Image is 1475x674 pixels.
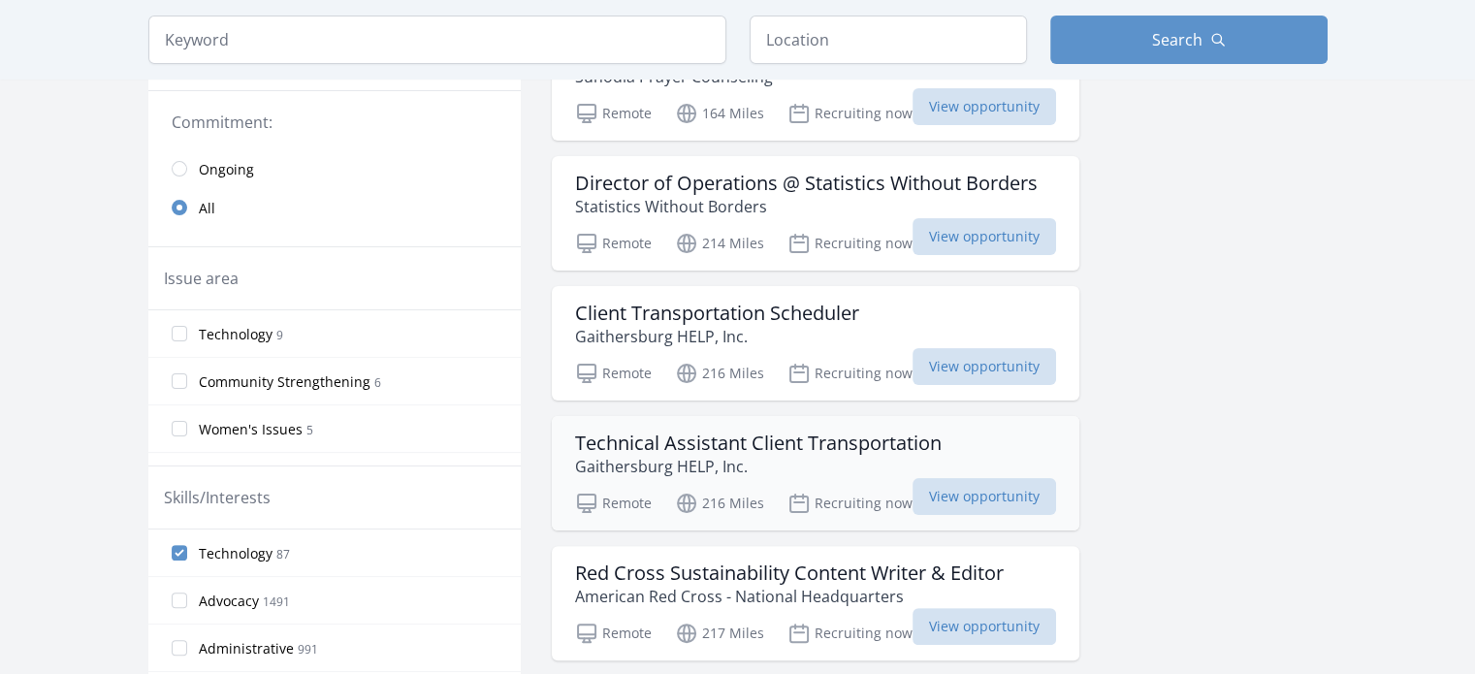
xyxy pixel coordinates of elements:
h3: Technical Assistant Client Transportation [575,432,942,455]
span: Technology [199,544,273,563]
h3: Red Cross Sustainability Content Writer & Editor [575,562,1004,585]
input: Location [750,16,1027,64]
a: All [148,188,521,227]
a: Client Transportation Scheduler Gaithersburg HELP, Inc. Remote 216 Miles Recruiting now View oppo... [552,286,1079,401]
p: Remote [575,622,652,645]
input: Keyword [148,16,726,64]
span: 991 [298,641,318,658]
span: Community Strengthening [199,372,370,392]
span: 9 [276,327,283,343]
legend: Issue area [164,267,239,290]
p: Statistics Without Borders [575,195,1038,218]
a: Red Cross Sustainability Content Writer & Editor American Red Cross - National Headquarters Remot... [552,546,1079,660]
p: 216 Miles [675,362,764,385]
span: View opportunity [913,608,1056,645]
a: Director of Operations @ Statistics Without Borders Statistics Without Borders Remote 214 Miles R... [552,156,1079,271]
p: Gaithersburg HELP, Inc. [575,455,942,478]
span: 6 [374,374,381,391]
span: View opportunity [913,88,1056,125]
span: 1491 [263,594,290,610]
input: Women's Issues 5 [172,421,187,436]
p: Remote [575,232,652,255]
input: Technology 9 [172,326,187,341]
span: Administrative [199,639,294,658]
p: 217 Miles [675,622,764,645]
button: Search [1050,16,1328,64]
span: View opportunity [913,478,1056,515]
input: Administrative 991 [172,640,187,656]
span: Technology [199,325,273,344]
a: Administrative Assistant Sunodía Prayer Counseling Remote 164 Miles Recruiting now View opportunity [552,26,1079,141]
input: Community Strengthening 6 [172,373,187,389]
h3: Client Transportation Scheduler [575,302,859,325]
span: 87 [276,546,290,562]
a: Technical Assistant Client Transportation Gaithersburg HELP, Inc. Remote 216 Miles Recruiting now... [552,416,1079,530]
span: All [199,199,215,218]
p: 164 Miles [675,102,764,125]
span: View opportunity [913,348,1056,385]
p: Gaithersburg HELP, Inc. [575,325,859,348]
p: Remote [575,362,652,385]
input: Advocacy 1491 [172,593,187,608]
span: View opportunity [913,218,1056,255]
p: Recruiting now [787,102,913,125]
p: Remote [575,492,652,515]
input: Technology 87 [172,545,187,561]
a: Ongoing [148,149,521,188]
span: Search [1152,28,1202,51]
p: 216 Miles [675,492,764,515]
h3: Director of Operations @ Statistics Without Borders [575,172,1038,195]
span: Ongoing [199,160,254,179]
p: American Red Cross - National Headquarters [575,585,1004,608]
legend: Skills/Interests [164,486,271,509]
span: Advocacy [199,592,259,611]
legend: Commitment: [172,111,497,134]
p: 214 Miles [675,232,764,255]
p: Recruiting now [787,622,913,645]
p: Recruiting now [787,362,913,385]
p: Remote [575,102,652,125]
span: Women's Issues [199,420,303,439]
p: Recruiting now [787,492,913,515]
p: Recruiting now [787,232,913,255]
span: 5 [306,422,313,438]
